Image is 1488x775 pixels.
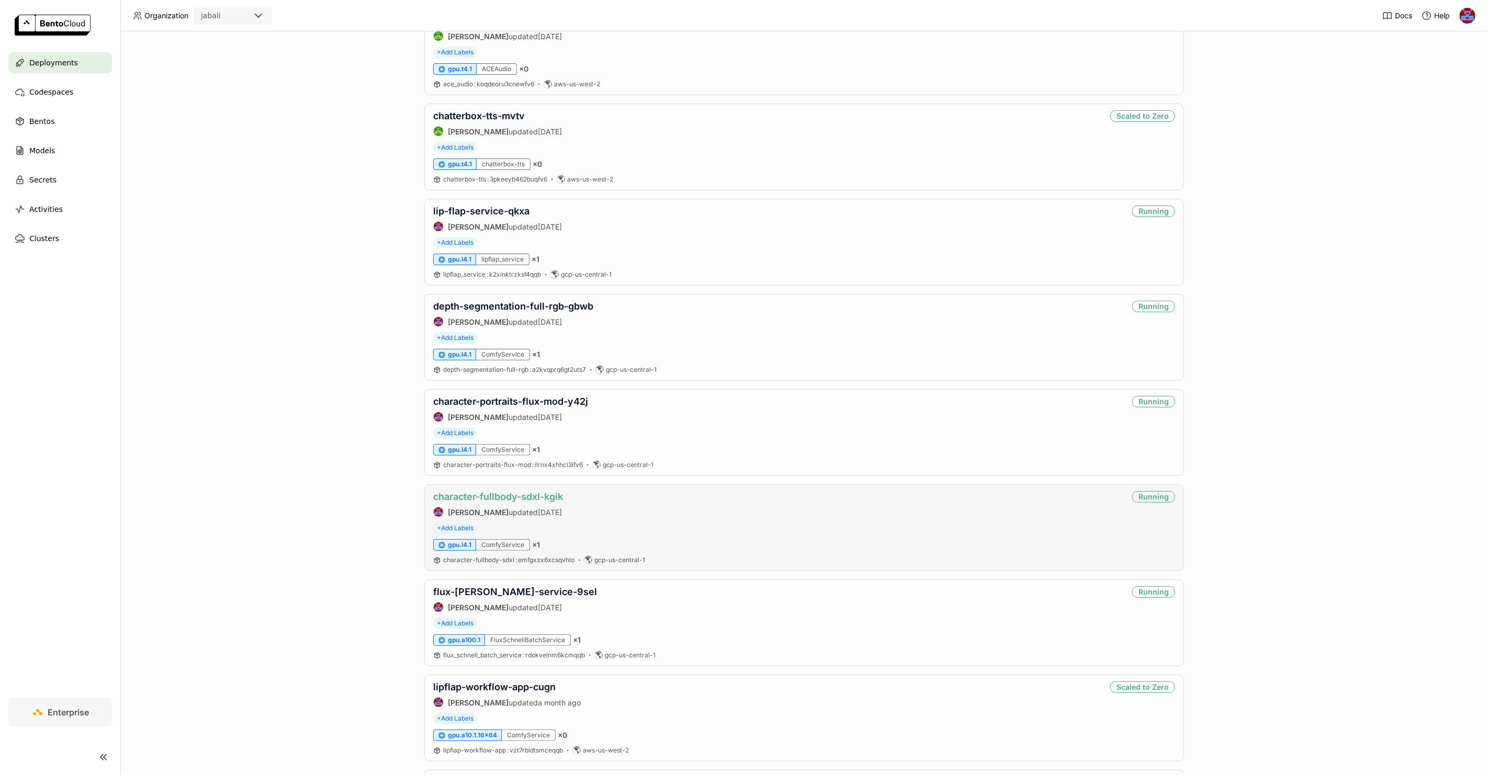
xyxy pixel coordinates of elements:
[433,126,562,136] div: updated
[433,301,593,312] a: depth-segmentation-full-rgb-gbwb
[433,507,563,517] div: updated
[443,366,586,374] a: depth-segmentation-full-rgb:a2kvqprq6gt2uts7
[448,508,509,517] strong: [PERSON_NAME]
[538,508,562,517] span: [DATE]
[538,698,581,707] span: a month ago
[443,461,583,469] span: character-portraits-flux-mod ilrnx4xhhcl3ifv6
[433,713,477,724] span: +Add Labels
[532,350,540,359] span: × 1
[433,142,477,153] span: +Add Labels
[603,461,653,469] span: gcp-us-central-1
[485,634,571,646] div: FluxSchnellBatchService
[29,115,54,128] span: Bentos
[443,746,563,755] a: lipflap-workflow-app:vzt7rbldtsmceqqb
[1460,8,1475,24] img: Jhonatan Oliveira
[1110,681,1175,693] div: Scaled to Zero
[443,651,585,659] span: flux_schnell_batch_service rdokvelnm6kcmqqb
[433,586,597,597] a: flux-[PERSON_NAME]-service-9sel
[474,80,476,88] span: :
[443,366,586,373] span: depth-segmentation-full-rgb a2kvqprq6gt2uts7
[443,175,547,184] a: chatterbox-tts:3pkeeyb462buqfv6
[1395,11,1412,20] span: Docs
[443,461,583,469] a: character-portraits-flux-mod:ilrnx4xhhcl3ifv6
[8,698,112,727] a: Enterprise
[529,366,531,373] span: :
[433,31,562,41] div: updated
[519,64,528,74] span: × 0
[433,697,581,708] div: updated
[434,507,443,517] img: Jhonatan Oliveira
[8,82,112,102] a: Codespaces
[433,681,556,692] a: lipflap-workflow-app-cugn
[433,427,477,439] span: +Add Labels
[443,175,547,183] span: chatterbox-tts 3pkeeyb462buqfv6
[29,203,63,215] span: Activities
[433,396,588,407] a: character-portraits-flux-mod-y42j
[477,63,517,75] div: ACEAudio
[594,556,645,564] span: gcp-us-central-1
[1422,10,1450,21] div: Help
[144,11,188,20] span: Organization
[15,15,91,36] img: logo
[433,412,588,422] div: updated
[29,144,55,157] span: Models
[554,80,600,88] span: aws-us-west-2
[476,254,529,265] div: lipflap_service
[448,698,509,707] strong: [PERSON_NAME]
[448,541,471,549] span: gpu.l4.1
[8,169,112,190] a: Secrets
[515,556,517,564] span: :
[48,707,89,717] span: Enterprise
[448,603,509,612] strong: [PERSON_NAME]
[1132,396,1175,407] div: Running
[1382,10,1412,21] a: Docs
[434,31,443,41] img: Steve Guo
[538,317,562,326] span: [DATE]
[538,413,562,421] span: [DATE]
[1110,110,1175,122] div: Scaled to Zero
[448,731,497,739] span: gpu.a10.1.16x64
[443,270,541,278] span: lipflap_service k2xinktrzksf4qqb
[532,461,534,469] span: :
[1132,586,1175,598] div: Running
[533,159,542,169] span: × 0
[448,446,471,454] span: gpu.l4.1
[605,651,656,659] span: gcp-us-central-1
[1132,206,1175,217] div: Running
[443,556,574,564] span: character-fullbody-sdxl emfgxzx6xcsqvhlo
[433,618,477,629] span: +Add Labels
[433,221,562,232] div: updated
[532,255,539,264] span: × 1
[443,80,534,88] span: ace_audio koqdeoru3cnewfv6
[443,80,534,88] a: ace_audio:koqdeoru3cnewfv6
[487,175,489,183] span: :
[448,636,480,644] span: gpu.a100.1
[567,175,613,184] span: aws-us-west-2
[433,522,477,534] span: +Add Labels
[434,317,443,326] img: Jhonatan Oliveira
[433,602,597,612] div: updated
[201,10,221,21] div: jabali
[29,174,57,186] span: Secrets
[1434,11,1450,20] span: Help
[443,746,563,754] span: lipflap-workflow-app vzt7rbldtsmceqqb
[8,52,112,73] a: Deployments
[433,332,477,344] span: +Add Labels
[538,127,562,136] span: [DATE]
[538,32,562,41] span: [DATE]
[487,270,488,278] span: :
[433,316,593,327] div: updated
[29,86,73,98] span: Codespaces
[433,206,529,216] a: lip-flap-service-qkxa
[448,32,509,41] strong: [PERSON_NAME]
[448,413,509,421] strong: [PERSON_NAME]
[8,111,112,132] a: Bentos
[433,110,525,121] a: chatterbox-tts-mvtv
[8,199,112,220] a: Activities
[8,228,112,249] a: Clusters
[476,539,530,551] div: ComfyService
[1132,301,1175,312] div: Running
[433,47,477,58] span: +Add Labels
[507,746,509,754] span: :
[477,158,531,170] div: chatterbox-tts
